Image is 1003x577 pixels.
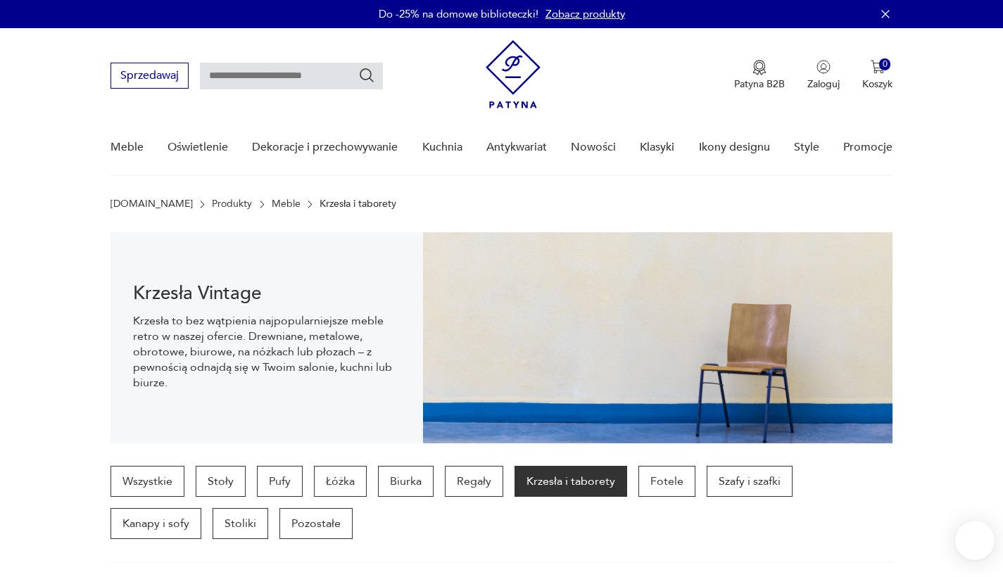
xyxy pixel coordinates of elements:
p: Patyna B2B [734,77,785,91]
a: Ikona medaluPatyna B2B [734,60,785,91]
a: Kanapy i sofy [111,508,201,539]
a: Ikony designu [699,120,770,175]
button: Zaloguj [807,60,840,91]
button: 0Koszyk [862,60,892,91]
p: Zaloguj [807,77,840,91]
a: Oświetlenie [168,120,228,175]
img: Ikona koszyka [871,60,885,74]
a: Nowości [571,120,616,175]
a: Szafy i szafki [707,466,793,497]
a: Zobacz produkty [545,7,625,21]
a: Antykwariat [486,120,547,175]
a: Kuchnia [422,120,462,175]
a: Style [794,120,819,175]
img: Ikona medalu [752,60,767,75]
a: Stoły [196,466,246,497]
h1: Krzesła Vintage [133,285,401,302]
img: Patyna - sklep z meblami i dekoracjami vintage [486,40,541,108]
a: Krzesła i taborety [515,466,627,497]
a: Regały [445,466,503,497]
a: Pufy [257,466,303,497]
a: Pozostałe [279,508,353,539]
a: Produkty [212,198,252,210]
a: Stoliki [213,508,268,539]
a: Klasyki [640,120,674,175]
iframe: Smartsupp widget button [955,521,995,560]
button: Szukaj [358,67,375,84]
a: Meble [111,120,144,175]
a: [DOMAIN_NAME] [111,198,193,210]
a: Promocje [843,120,892,175]
button: Patyna B2B [734,60,785,91]
img: Ikonka użytkownika [816,60,831,74]
a: Sprzedawaj [111,72,189,82]
img: bc88ca9a7f9d98aff7d4658ec262dcea.jpg [423,232,892,443]
p: Koszyk [862,77,892,91]
a: Wszystkie [111,466,184,497]
p: Do -25% na domowe biblioteczki! [379,7,538,21]
a: Łóżka [314,466,367,497]
a: Dekoracje i przechowywanie [252,120,398,175]
div: 0 [879,58,891,70]
button: Sprzedawaj [111,63,189,89]
p: Krzesła to bez wątpienia najpopularniejsze meble retro w naszej ofercie. Drewniane, metalowe, obr... [133,313,401,391]
a: Fotele [638,466,695,497]
a: Meble [272,198,301,210]
p: Krzesła i taborety [320,198,396,210]
a: Biurka [378,466,434,497]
